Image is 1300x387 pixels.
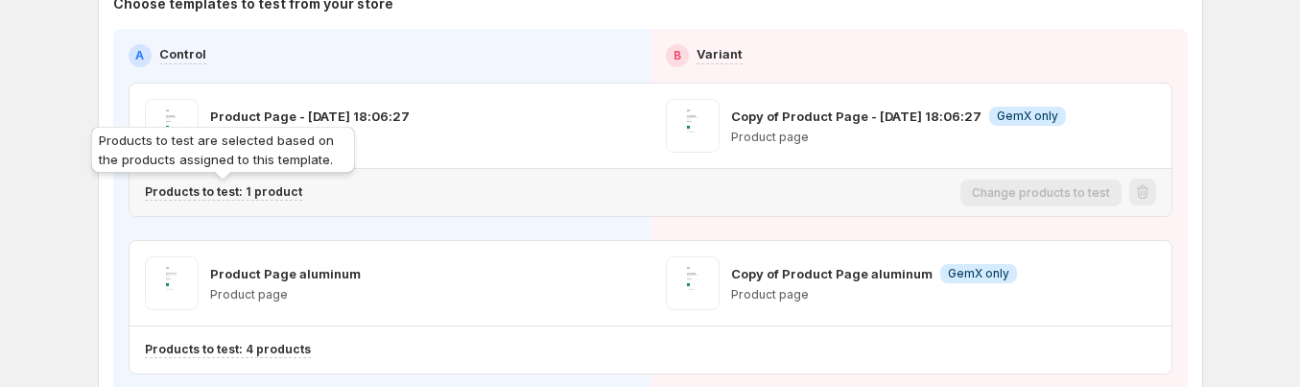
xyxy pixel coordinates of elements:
[210,287,361,302] p: Product page
[210,264,361,283] p: Product Page aluminum
[145,342,311,357] p: Products to test: 4 products
[135,48,144,63] h2: A
[210,107,410,126] p: Product Page - [DATE] 18:06:27
[145,184,302,200] p: Products to test: 1 product
[997,109,1058,124] span: GemX only
[666,256,720,310] img: Copy of Product Page aluminum
[674,48,681,63] h2: B
[731,264,933,283] p: Copy of Product Page aluminum
[731,287,1017,302] p: Product page
[731,107,981,126] p: Copy of Product Page - [DATE] 18:06:27
[666,99,720,153] img: Copy of Product Page - Sep 5, 18:06:27
[697,44,743,63] p: Variant
[145,256,199,310] img: Product Page aluminum
[948,266,1009,281] span: GemX only
[731,130,1066,145] p: Product page
[159,44,206,63] p: Control
[145,99,199,153] img: Product Page - Sep 5, 18:06:27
